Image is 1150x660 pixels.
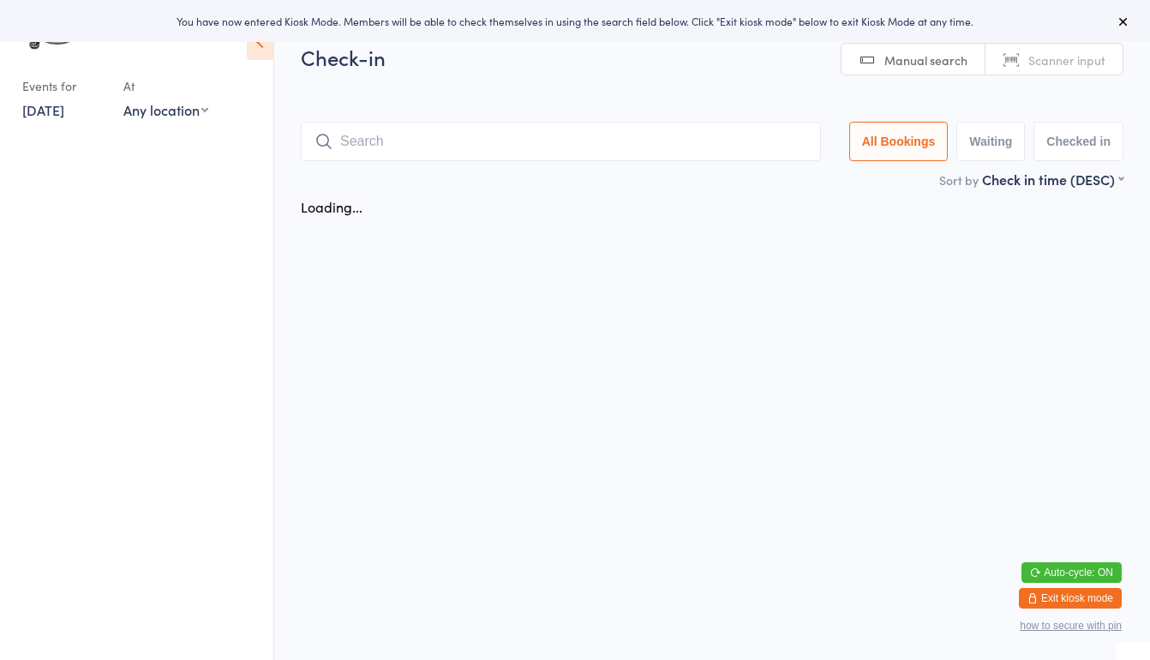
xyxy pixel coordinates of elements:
[1033,122,1123,161] button: Checked in
[982,170,1123,189] div: Check in time (DESC)
[123,72,208,100] div: At
[1028,51,1105,69] span: Scanner input
[956,122,1025,161] button: Waiting
[27,14,1123,28] div: You have now entered Kiosk Mode. Members will be able to check themselves in using the search fie...
[301,197,362,216] div: Loading...
[1021,562,1122,583] button: Auto-cycle: ON
[884,51,967,69] span: Manual search
[123,100,208,119] div: Any location
[939,171,979,189] label: Sort by
[1019,588,1122,609] button: Exit kiosk mode
[849,122,949,161] button: All Bookings
[22,72,106,100] div: Events for
[1020,620,1122,632] button: how to secure with pin
[22,100,64,119] a: [DATE]
[301,43,1123,71] h2: Check-in
[301,122,821,161] input: Search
